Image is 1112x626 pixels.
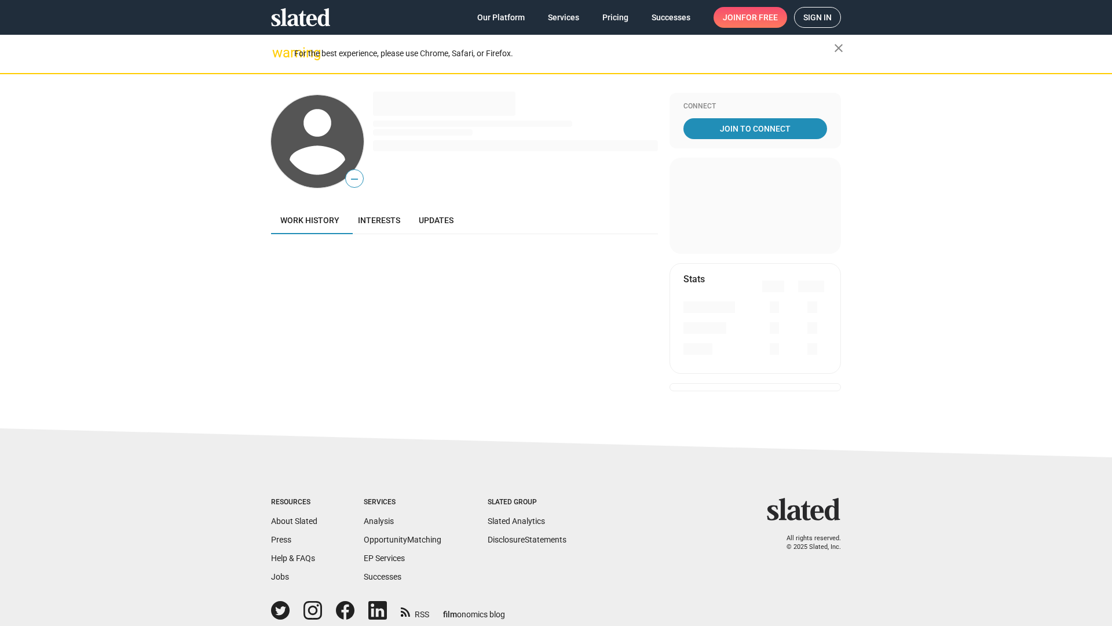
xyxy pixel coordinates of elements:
a: Successes [642,7,700,28]
a: Joinfor free [714,7,787,28]
a: filmonomics blog [443,600,505,620]
mat-icon: warning [272,46,286,60]
a: Updates [409,206,463,234]
span: for free [741,7,778,28]
div: For the best experience, please use Chrome, Safari, or Firefox. [294,46,834,61]
mat-card-title: Stats [683,273,705,285]
span: — [346,172,363,187]
div: Services [364,498,441,507]
div: Resources [271,498,317,507]
a: Slated Analytics [488,516,545,526]
a: DisclosureStatements [488,535,566,544]
span: Join To Connect [686,118,825,139]
a: Jobs [271,572,289,581]
a: Successes [364,572,401,581]
span: film [443,610,457,619]
a: About Slated [271,516,317,526]
span: Interests [358,216,400,225]
span: Services [548,7,579,28]
a: Work history [271,206,349,234]
a: Pricing [593,7,638,28]
a: Join To Connect [683,118,827,139]
span: Our Platform [477,7,525,28]
a: RSS [401,602,429,620]
div: Connect [683,102,827,111]
a: EP Services [364,554,405,563]
a: OpportunityMatching [364,535,441,544]
div: Slated Group [488,498,566,507]
span: Updates [419,216,453,225]
a: Sign in [794,7,841,28]
span: Successes [652,7,690,28]
a: Services [539,7,588,28]
span: Pricing [602,7,628,28]
span: Join [723,7,778,28]
span: Sign in [803,8,832,27]
a: Analysis [364,516,394,526]
a: Interests [349,206,409,234]
p: All rights reserved. © 2025 Slated, Inc. [774,534,841,551]
a: Our Platform [468,7,534,28]
span: Work history [280,216,339,225]
a: Help & FAQs [271,554,315,563]
a: Press [271,535,291,544]
mat-icon: close [832,41,846,55]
